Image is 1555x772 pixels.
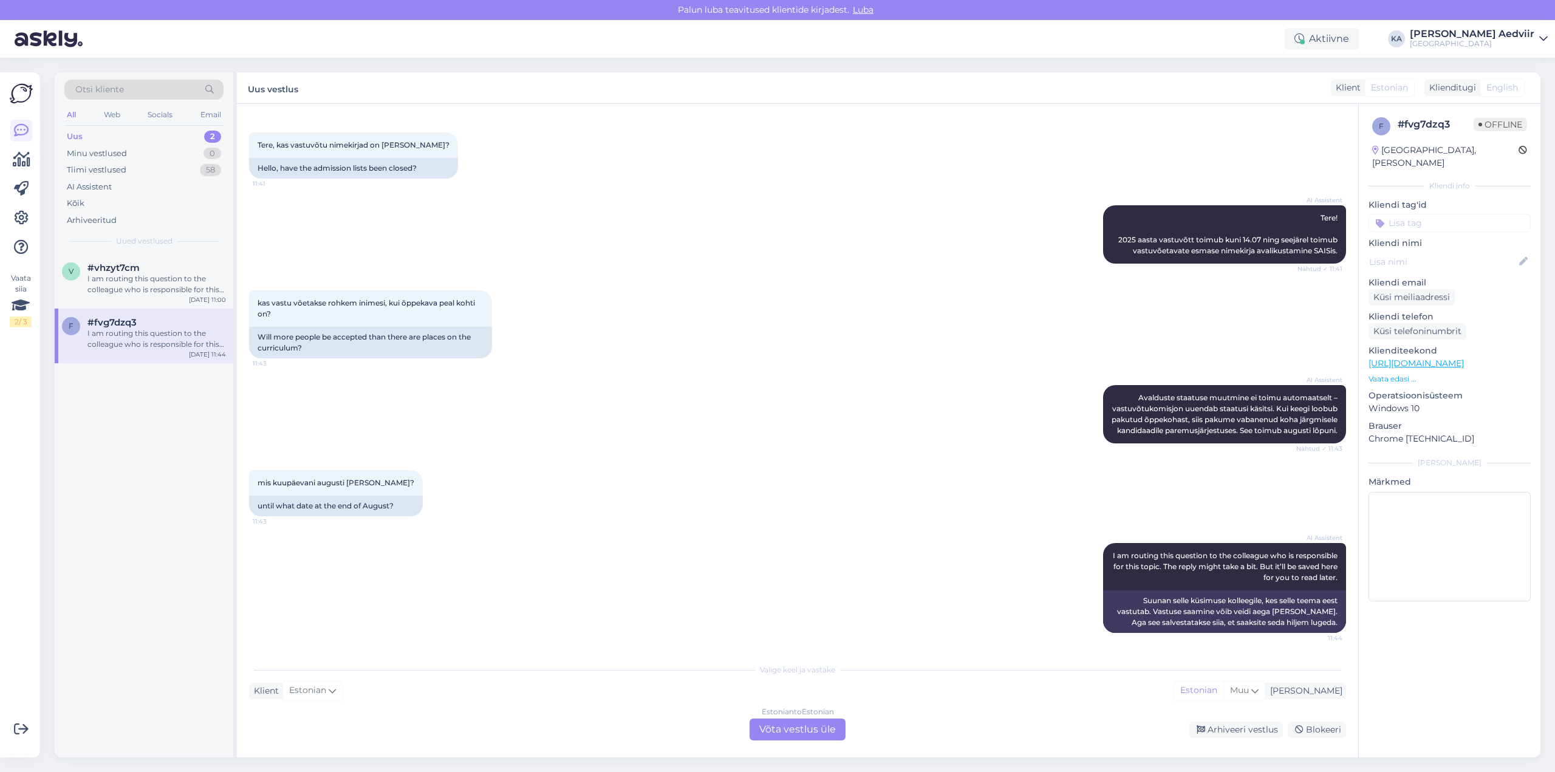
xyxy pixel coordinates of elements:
span: AI Assistent [1297,196,1342,205]
span: Uued vestlused [116,236,173,247]
div: I am routing this question to the colleague who is responsible for this topic. The reply might ta... [87,273,226,295]
div: Kõik [67,197,84,210]
div: Email [198,107,224,123]
span: I am routing this question to the colleague who is responsible for this topic. The reply might ta... [1113,551,1339,582]
div: Küsi telefoninumbrit [1369,323,1466,340]
div: [PERSON_NAME] [1265,685,1342,697]
div: # fvg7dzq3 [1398,117,1474,132]
div: I am routing this question to the colleague who is responsible for this topic. The reply might ta... [87,328,226,350]
span: mis kuupäevani augusti [PERSON_NAME]? [258,478,414,487]
div: Küsi meiliaadressi [1369,289,1455,306]
span: Avalduste staatuse muutmine ei toimu automaatselt – vastuvõtukomisjon uuendab staatusi käsitsi. K... [1112,393,1339,435]
div: Kliendi info [1369,180,1531,191]
div: [DATE] 11:44 [189,350,226,359]
div: [PERSON_NAME] Aedviir [1410,29,1534,39]
div: AI Assistent [67,181,112,193]
div: All [64,107,78,123]
div: 2 / 3 [10,316,32,327]
span: 11:43 [253,359,298,368]
div: [DATE] 11:00 [189,295,226,304]
div: Arhiveeri vestlus [1189,722,1283,738]
p: Chrome [TECHNICAL_ID] [1369,432,1531,445]
div: Klient [1331,81,1361,94]
div: Estonian [1174,681,1223,700]
span: English [1486,81,1518,94]
div: Võta vestlus üle [750,719,846,740]
span: Estonian [289,684,326,697]
p: Märkmed [1369,476,1531,488]
div: 2 [204,131,221,143]
div: Suunan selle küsimuse kolleegile, kes selle teema eest vastutab. Vastuse saamine võib veidi aega ... [1103,590,1346,633]
img: Askly Logo [10,82,33,105]
span: AI Assistent [1297,533,1342,542]
span: #vhzyt7cm [87,262,140,273]
p: Brauser [1369,420,1531,432]
p: Vaata edasi ... [1369,374,1531,384]
span: Offline [1474,118,1527,131]
p: Windows 10 [1369,402,1531,415]
div: Klient [249,685,279,697]
div: Minu vestlused [67,148,127,160]
div: Web [101,107,123,123]
div: [GEOGRAPHIC_DATA], [PERSON_NAME] [1372,144,1519,169]
div: [PERSON_NAME] [1369,457,1531,468]
input: Lisa nimi [1369,255,1517,268]
div: Estonian to Estonian [762,706,834,717]
div: 58 [200,164,221,176]
div: Aktiivne [1285,28,1359,50]
a: [URL][DOMAIN_NAME] [1369,358,1464,369]
div: Vaata siia [10,273,32,327]
p: Klienditeekond [1369,344,1531,357]
p: Kliendi nimi [1369,237,1531,250]
span: 11:41 [253,179,298,188]
p: Kliendi tag'id [1369,199,1531,211]
span: AI Assistent [1297,375,1342,384]
div: Arhiveeritud [67,214,117,227]
a: [PERSON_NAME] Aedviir[GEOGRAPHIC_DATA] [1410,29,1548,49]
div: KA [1388,30,1405,47]
span: #fvg7dzq3 [87,317,137,328]
span: 11:43 [253,517,298,526]
span: Muu [1230,685,1249,695]
span: Otsi kliente [75,83,124,96]
span: Luba [849,4,877,15]
label: Uus vestlus [248,80,298,96]
p: Operatsioonisüsteem [1369,389,1531,402]
div: Tiimi vestlused [67,164,126,176]
div: until what date at the end of August? [249,496,423,516]
span: f [69,321,73,330]
input: Lisa tag [1369,214,1531,232]
span: v [69,267,73,276]
div: Hello, have the admission lists been closed? [249,158,458,179]
div: Will more people be accepted than there are places on the curriculum? [249,327,492,358]
span: Nähtud ✓ 11:41 [1297,264,1342,273]
div: Klienditugi [1424,81,1476,94]
div: Valige keel ja vastake [249,664,1346,675]
div: Uus [67,131,83,143]
div: Socials [145,107,175,123]
span: f [1379,121,1384,131]
div: Blokeeri [1288,722,1346,738]
span: Nähtud ✓ 11:43 [1296,444,1342,453]
span: Estonian [1371,81,1408,94]
span: Tere, kas vastuvõtu nimekirjad on [PERSON_NAME]? [258,140,449,149]
p: Kliendi email [1369,276,1531,289]
span: 11:44 [1297,634,1342,643]
span: kas vastu võetakse rohkem inimesi, kui õppekava peal kohti on? [258,298,477,318]
div: 0 [203,148,221,160]
div: [GEOGRAPHIC_DATA] [1410,39,1534,49]
p: Kliendi telefon [1369,310,1531,323]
